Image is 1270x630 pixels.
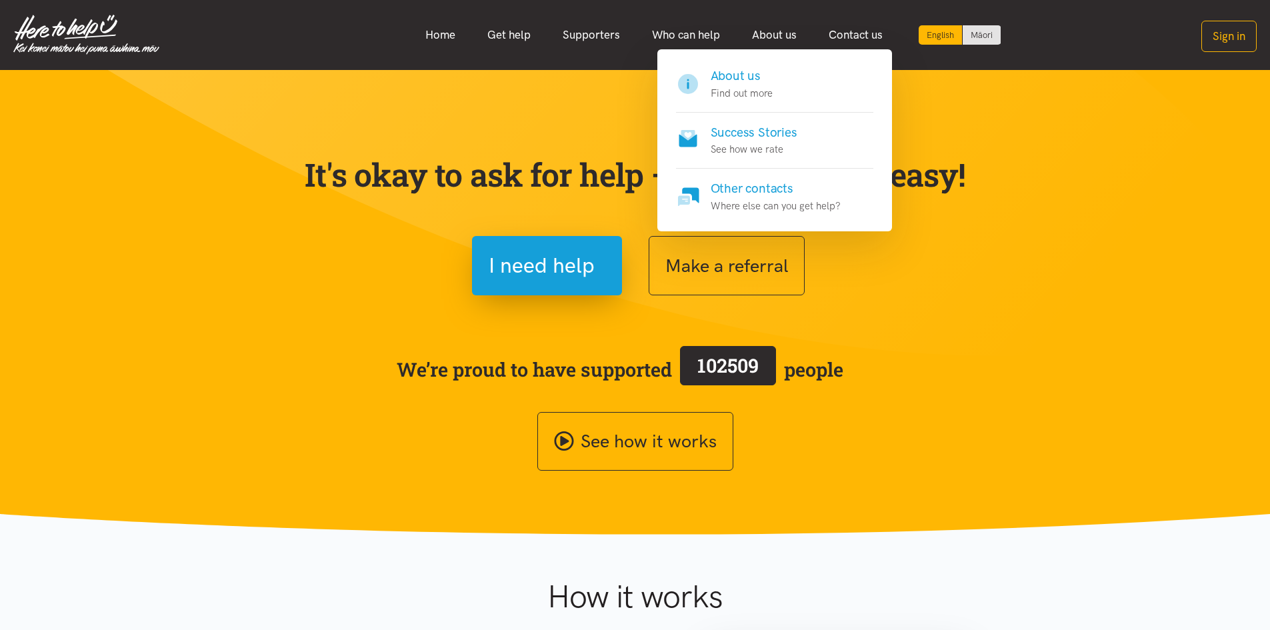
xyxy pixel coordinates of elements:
[417,577,853,616] h1: How it works
[711,123,797,142] h4: Success Stories
[657,49,892,231] div: About us
[711,179,841,198] h4: Other contacts
[711,85,773,101] p: Find out more
[472,236,622,295] button: I need help
[711,198,841,214] p: Where else can you get help?
[649,236,805,295] button: Make a referral
[397,343,843,395] span: We’re proud to have supported people
[636,21,736,49] a: Who can help
[1201,21,1257,52] button: Sign in
[672,343,784,395] a: 102509
[471,21,547,49] a: Get help
[697,353,759,378] span: 102509
[676,169,873,214] a: Other contacts Where else can you get help?
[711,67,773,85] h4: About us
[736,21,813,49] a: About us
[813,21,899,49] a: Contact us
[676,113,873,169] a: Success Stories See how we rate
[489,249,595,283] span: I need help
[919,25,963,45] div: Current language
[919,25,1001,45] div: Language toggle
[13,15,159,55] img: Home
[409,21,471,49] a: Home
[963,25,1001,45] a: Switch to Te Reo Māori
[676,67,873,113] a: About us Find out more
[711,141,797,157] p: See how we rate
[302,155,969,194] p: It's okay to ask for help — we've made it easy!
[547,21,636,49] a: Supporters
[537,412,733,471] a: See how it works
